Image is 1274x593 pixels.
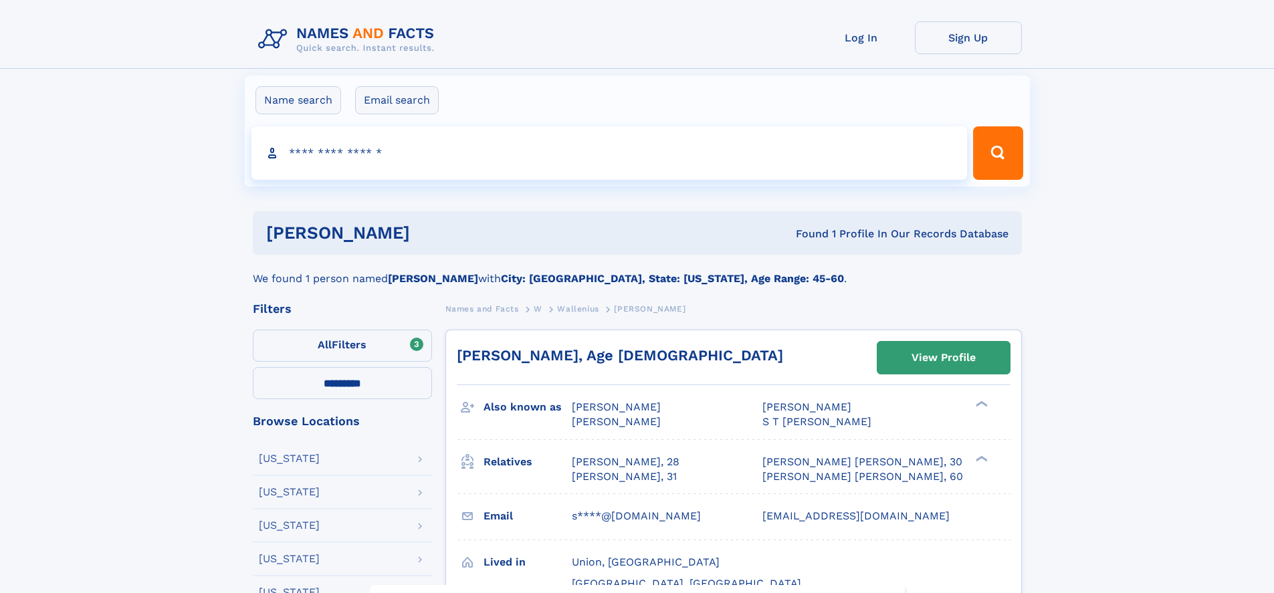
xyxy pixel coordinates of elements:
h3: Lived in [484,551,572,574]
h3: Also known as [484,396,572,419]
a: [PERSON_NAME] [PERSON_NAME], 60 [762,469,963,484]
a: [PERSON_NAME] [PERSON_NAME], 30 [762,455,962,469]
span: [EMAIL_ADDRESS][DOMAIN_NAME] [762,509,950,522]
a: View Profile [877,342,1010,374]
a: [PERSON_NAME], Age [DEMOGRAPHIC_DATA] [457,347,783,364]
img: Logo Names and Facts [253,21,445,57]
div: ❯ [972,454,988,463]
div: Filters [253,303,432,315]
h3: Relatives [484,451,572,473]
a: Wallenius [557,300,599,317]
span: W [534,304,542,314]
span: [PERSON_NAME] [762,400,851,413]
a: W [534,300,542,317]
span: [PERSON_NAME] [572,415,661,428]
label: Filters [253,330,432,362]
span: [PERSON_NAME] [572,400,661,413]
div: [US_STATE] [259,520,320,531]
div: ❯ [972,400,988,408]
a: Names and Facts [445,300,519,317]
span: Union, [GEOGRAPHIC_DATA] [572,556,720,568]
a: [PERSON_NAME], 31 [572,469,677,484]
button: Search Button [973,126,1023,180]
span: All [318,338,332,351]
div: Browse Locations [253,415,432,427]
span: S T [PERSON_NAME] [762,415,871,428]
a: Log In [808,21,915,54]
b: [PERSON_NAME] [388,272,478,285]
div: Found 1 Profile In Our Records Database [603,227,1008,241]
a: [PERSON_NAME], 28 [572,455,679,469]
div: View Profile [912,342,976,373]
label: Name search [255,86,341,114]
input: search input [251,126,968,180]
div: We found 1 person named with . [253,255,1022,287]
span: [PERSON_NAME] [614,304,685,314]
b: City: [GEOGRAPHIC_DATA], State: [US_STATE], Age Range: 45-60 [501,272,844,285]
a: Sign Up [915,21,1022,54]
h3: Email [484,505,572,527]
label: Email search [355,86,439,114]
span: [GEOGRAPHIC_DATA], [GEOGRAPHIC_DATA] [572,577,801,590]
div: [US_STATE] [259,554,320,564]
span: Wallenius [557,304,599,314]
h1: [PERSON_NAME] [266,225,603,241]
div: [US_STATE] [259,453,320,464]
div: [US_STATE] [259,487,320,497]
